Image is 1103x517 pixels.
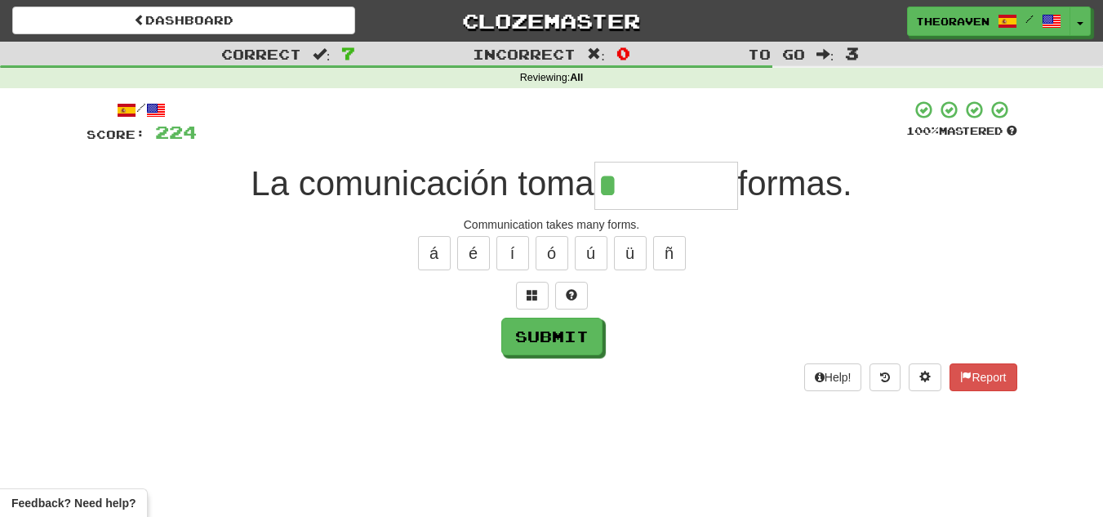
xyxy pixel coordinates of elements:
span: 3 [845,43,859,63]
span: Correct [221,46,301,62]
a: Dashboard [12,7,355,34]
span: 100 % [906,124,939,137]
a: Clozemaster [380,7,723,35]
button: Single letter hint - you only get 1 per sentence and score half the points! alt+h [555,282,588,310]
span: To go [748,46,805,62]
button: Submit [501,318,603,355]
span: / [1025,13,1034,25]
button: ü [614,236,647,270]
strong: All [570,72,583,83]
span: formas. [738,164,852,203]
span: : [816,47,834,61]
span: La comunicación toma [251,164,594,203]
button: Round history (alt+y) [870,363,901,391]
button: Report [950,363,1016,391]
span: 0 [616,43,630,63]
span: : [313,47,331,61]
div: / [87,100,197,120]
button: Help! [804,363,862,391]
span: : [587,47,605,61]
div: Communication takes many forms. [87,216,1017,233]
a: theoraven / [907,7,1070,36]
button: ú [575,236,607,270]
button: ñ [653,236,686,270]
div: Mastered [906,124,1017,139]
button: é [457,236,490,270]
button: Switch sentence to multiple choice alt+p [516,282,549,310]
span: Incorrect [473,46,576,62]
button: ó [536,236,568,270]
span: theoraven [916,14,990,29]
span: 7 [341,43,355,63]
span: Score: [87,127,145,141]
button: á [418,236,451,270]
button: í [496,236,529,270]
span: 224 [155,122,197,142]
span: Open feedback widget [11,495,136,511]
